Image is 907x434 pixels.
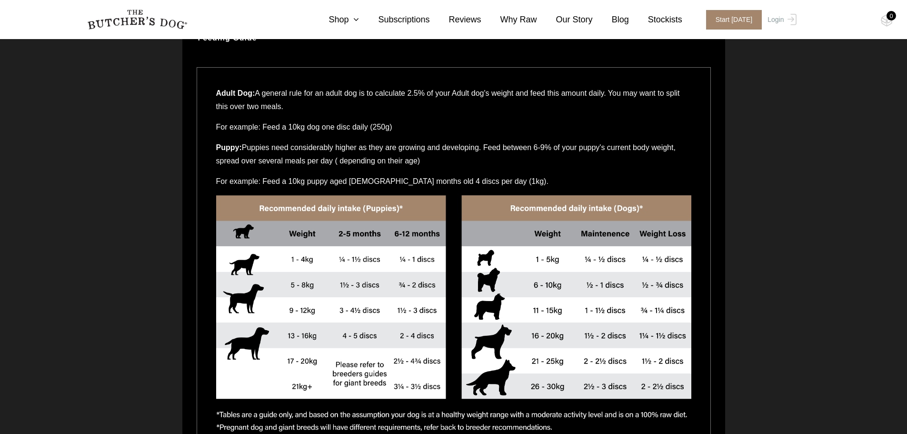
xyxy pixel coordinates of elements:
a: Start [DATE] [697,10,766,30]
a: Blog [593,13,629,26]
a: Our Story [537,13,593,26]
a: Shop [309,13,359,26]
p: Puppies need considerably higher as they are growing and developing. Feed between 6-9% of your pu... [216,141,691,175]
p: For example: Feed a 10kg puppy aged [DEMOGRAPHIC_DATA] months old 4 discs per day (1kg). [216,175,691,195]
b: Puppy: [216,143,242,151]
a: Reviews [430,13,481,26]
img: TBD_Cart-Empty.png [881,14,893,27]
p: A general rule for an adult dog is to calculate 2.5% of your Adult dog's weight and feed this amo... [216,87,691,121]
span: Start [DATE] [706,10,762,30]
p: For example: Feed a 10kg dog one disc daily (250g) [216,121,691,141]
a: Subscriptions [359,13,429,26]
img: Feeding-Guide_Web_Desktop.png [216,195,691,432]
b: Adult Dog: [216,89,255,97]
a: Stockists [629,13,682,26]
a: Login [765,10,796,30]
a: Why Raw [481,13,537,26]
div: 0 [887,11,896,20]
